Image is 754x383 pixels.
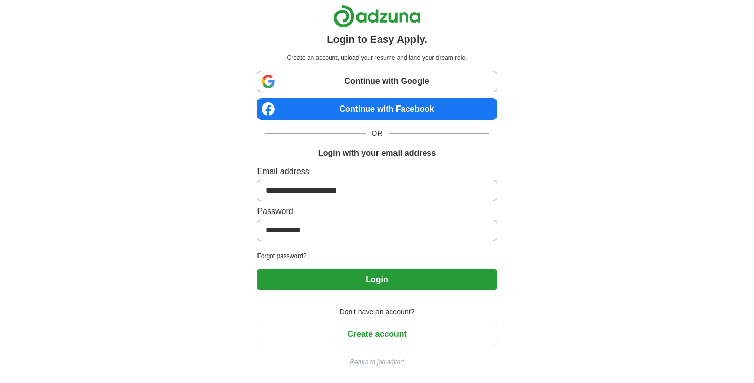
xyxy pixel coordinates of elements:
a: Forgot password? [257,251,497,261]
img: Adzuna logo [333,5,421,28]
span: OR [366,128,389,139]
a: Continue with Google [257,71,497,92]
a: Continue with Facebook [257,98,497,120]
button: Login [257,269,497,290]
h1: Login to Easy Apply. [327,32,427,47]
p: Create an account, upload your resume and land your dream role. [259,53,494,62]
label: Password [257,205,497,218]
span: Don't have an account? [333,307,421,317]
a: Create account [257,330,497,338]
label: Email address [257,165,497,178]
button: Create account [257,324,497,345]
h1: Login with your email address [318,147,436,159]
a: Return to job advert [257,357,497,367]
